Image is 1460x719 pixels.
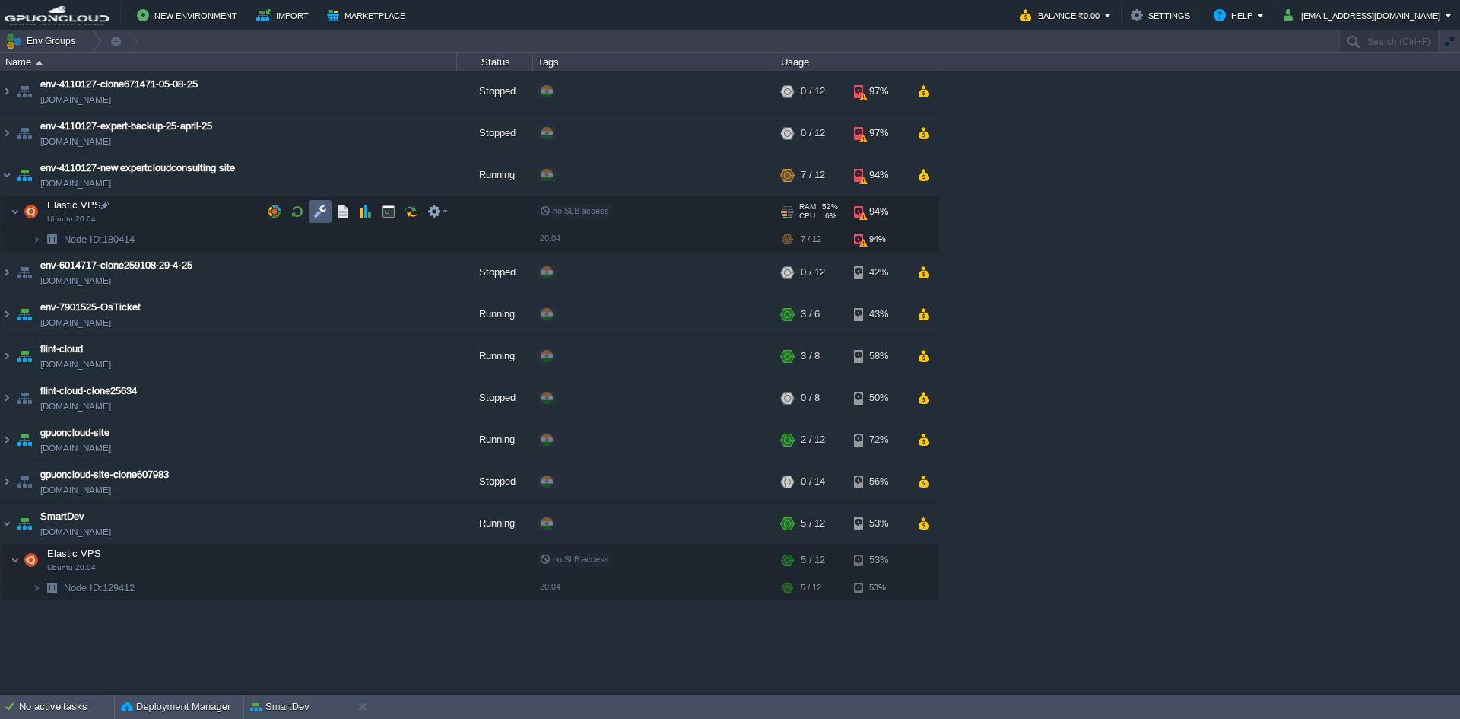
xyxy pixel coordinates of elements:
[822,202,838,212] span: 52%
[40,176,111,191] a: [DOMAIN_NAME]
[801,227,821,251] div: 7 / 12
[40,161,235,176] a: env-4110127-new expertcloudconsulting site
[821,212,836,221] span: 6%
[40,342,83,357] a: flint-cloud
[47,215,96,224] span: Ubuntu 20.04
[14,377,35,418] img: AMDAwAAAACH5BAEAAAAALAAAAAABAAEAAAICRAEAOw==
[62,233,137,246] span: 180414
[40,482,111,498] span: [DOMAIN_NAME]
[457,154,533,196] div: Running
[41,227,62,251] img: AMDAwAAAACH5BAEAAAAALAAAAAABAAEAAAICRAEAOw==
[457,71,533,112] div: Stopped
[1,503,13,544] img: AMDAwAAAACH5BAEAAAAALAAAAAABAAEAAAICRAEAOw==
[64,234,103,245] span: Node ID:
[854,227,903,251] div: 94%
[36,61,43,65] img: AMDAwAAAACH5BAEAAAAALAAAAAABAAEAAAICRAEAOw==
[40,467,169,482] a: gpuoncloud-site-clone607983
[540,555,609,564] span: no SLB access
[21,196,42,227] img: AMDAwAAAACH5BAEAAAAALAAAAAABAAEAAAICRAEAOw==
[854,154,903,196] div: 94%
[801,294,820,335] div: 3 / 6
[62,581,137,594] span: 129412
[854,377,903,418] div: 50%
[47,563,96,572] span: Ubuntu 20.04
[777,53,938,71] div: Usage
[1284,6,1445,24] button: [EMAIL_ADDRESS][DOMAIN_NAME]
[540,206,609,215] span: no SLB access
[1131,6,1195,24] button: Settings
[40,77,198,92] a: env-4110127-clone671471-05-08-25
[1214,6,1257,24] button: Help
[14,252,35,293] img: AMDAwAAAACH5BAEAAAAALAAAAAABAAEAAAICRAEAOw==
[40,315,111,330] span: [DOMAIN_NAME]
[1,71,13,112] img: AMDAwAAAACH5BAEAAAAALAAAAAABAAEAAAICRAEAOw==
[14,419,35,460] img: AMDAwAAAACH5BAEAAAAALAAAAAABAAEAAAICRAEAOw==
[457,252,533,293] div: Stopped
[32,576,41,600] img: AMDAwAAAACH5BAEAAAAALAAAAAABAAEAAAICRAEAOw==
[801,71,825,112] div: 0 / 12
[457,503,533,544] div: Running
[40,399,111,414] a: [DOMAIN_NAME]
[457,419,533,460] div: Running
[854,545,903,575] div: 53%
[40,383,137,399] a: flint-cloud-clone25634
[14,154,35,196] img: AMDAwAAAACH5BAEAAAAALAAAAAABAAEAAAICRAEAOw==
[801,113,825,154] div: 0 / 12
[46,199,103,212] span: Elastic VPS
[11,545,20,575] img: AMDAwAAAACH5BAEAAAAALAAAAAABAAEAAAICRAEAOw==
[801,503,825,544] div: 5 / 12
[457,461,533,502] div: Stopped
[41,576,62,600] img: AMDAwAAAACH5BAEAAAAALAAAAAABAAEAAAICRAEAOw==
[1,154,13,196] img: AMDAwAAAACH5BAEAAAAALAAAAAABAAEAAAICRAEAOw==
[1,461,13,502] img: AMDAwAAAACH5BAEAAAAALAAAAAABAAEAAAICRAEAOw==
[14,71,35,112] img: AMDAwAAAACH5BAEAAAAALAAAAAABAAEAAAICRAEAOw==
[1,377,13,418] img: AMDAwAAAACH5BAEAAAAALAAAAAABAAEAAAICRAEAOw==
[40,273,111,288] span: [DOMAIN_NAME]
[854,71,903,112] div: 97%
[854,576,903,600] div: 53%
[540,234,560,243] span: 20.04
[137,6,242,24] button: New Environment
[40,258,192,273] a: env-6014717-clone259108-29-4-25
[46,199,103,211] a: Elastic VPSUbuntu 20.04
[40,92,111,107] a: [DOMAIN_NAME]
[250,699,309,714] button: SmartDev
[801,377,820,418] div: 0 / 8
[854,252,903,293] div: 42%
[1020,6,1104,24] button: Balance ₹0.00
[14,461,35,502] img: AMDAwAAAACH5BAEAAAAALAAAAAABAAEAAAICRAEAOw==
[40,524,111,539] span: [DOMAIN_NAME]
[64,582,103,593] span: Node ID:
[458,53,532,71] div: Status
[121,699,230,714] button: Deployment Manager
[801,419,825,460] div: 2 / 12
[46,547,103,560] span: Elastic VPS
[40,134,111,149] a: [DOMAIN_NAME]
[2,53,456,71] div: Name
[457,377,533,418] div: Stopped
[854,503,903,544] div: 53%
[40,425,109,441] span: gpuoncloud-site
[854,294,903,335] div: 43%
[14,503,35,544] img: AMDAwAAAACH5BAEAAAAALAAAAAABAAEAAAICRAEAOw==
[801,336,820,377] div: 3 / 8
[1,113,13,154] img: AMDAwAAAACH5BAEAAAAALAAAAAABAAEAAAICRAEAOw==
[40,509,84,524] a: SmartDev
[854,336,903,377] div: 58%
[62,581,137,594] a: Node ID:129412
[40,357,111,372] a: [DOMAIN_NAME]
[21,545,42,575] img: AMDAwAAAACH5BAEAAAAALAAAAAABAAEAAAICRAEAOw==
[801,154,825,196] div: 7 / 12
[540,582,560,591] span: 20.04
[256,6,313,24] button: Import
[801,252,825,293] div: 0 / 12
[40,300,141,315] a: env-7901525-OsTicket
